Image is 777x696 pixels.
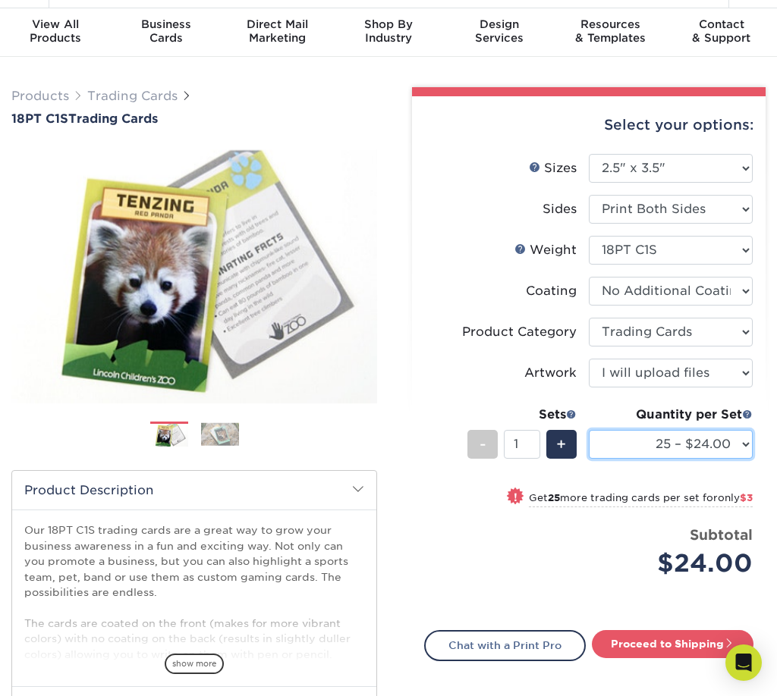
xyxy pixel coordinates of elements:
a: BusinessCards [111,8,222,57]
span: ! [514,489,517,505]
div: Quantity per Set [589,406,753,424]
span: $3 [740,492,753,503]
div: & Templates [555,17,665,45]
h1: Trading Cards [11,111,377,126]
small: Get more trading cards per set for [529,492,753,507]
img: 18PT C1S 01 [11,150,377,403]
p: Our 18PT C1S trading cards are a great way to grow your business awareness in a fun and exciting ... [24,522,364,662]
div: Sides [543,200,577,218]
span: Resources [555,17,665,31]
div: Open Intercom Messenger [725,644,762,681]
a: DesignServices [444,8,555,57]
a: Products [11,89,69,103]
div: Services [444,17,555,45]
div: Select your options: [424,96,753,154]
span: 18PT C1S [11,111,68,126]
span: Business [111,17,222,31]
a: Proceed to Shipping [592,630,753,657]
div: $24.00 [600,545,753,582]
a: Shop ByIndustry [333,8,444,57]
span: Design [444,17,555,31]
span: - [480,433,486,456]
div: Coating [526,282,577,300]
div: Product Category [462,323,577,341]
div: Marketing [222,17,333,45]
div: Weight [514,241,577,259]
div: Industry [333,17,444,45]
span: Shop By [333,17,444,31]
h2: Product Description [12,471,376,509]
a: Contact& Support [666,8,777,57]
a: Chat with a Print Pro [424,630,586,660]
span: only [718,492,753,503]
div: Sets [467,406,577,424]
span: Contact [666,17,777,31]
a: Resources& Templates [555,8,665,57]
a: Direct MailMarketing [222,8,333,57]
div: Sizes [529,159,577,177]
span: + [556,433,566,456]
a: Trading Cards [87,89,178,103]
img: Trading Cards 01 [150,422,188,449]
div: Cards [111,17,222,45]
strong: Subtotal [690,526,753,543]
span: Direct Mail [222,17,333,31]
span: show more [165,654,224,674]
div: & Support [666,17,777,45]
strong: 25 [548,492,560,503]
a: 18PT C1STrading Cards [11,111,377,126]
div: Artwork [524,364,577,382]
img: Trading Cards 02 [201,422,239,446]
